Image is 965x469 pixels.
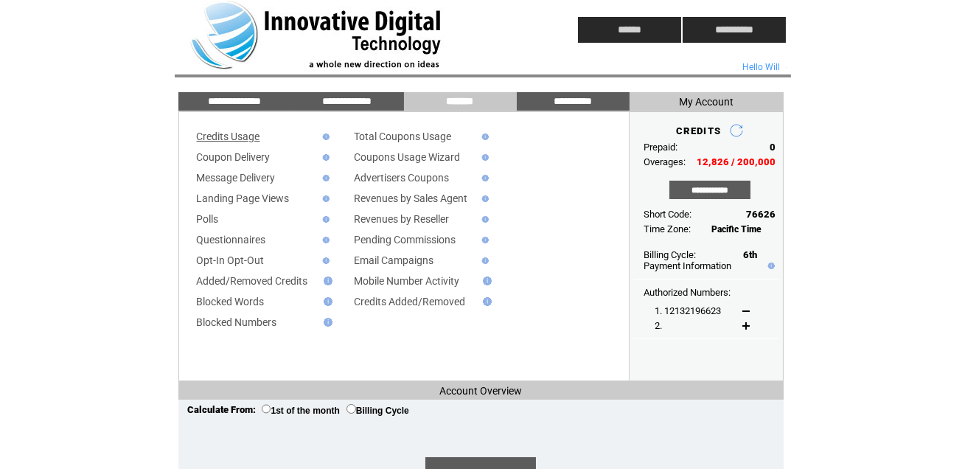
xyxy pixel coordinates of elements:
[197,131,260,142] a: Credits Usage
[354,172,449,184] a: Advertisers Coupons
[478,154,489,161] img: help.gif
[644,249,697,260] span: Billing Cycle:
[644,223,691,234] span: Time Zone:
[319,133,330,140] img: help.gif
[197,275,308,287] a: Added/Removed Credits
[478,195,489,202] img: help.gif
[197,151,271,163] a: Coupon Delivery
[319,237,330,243] img: help.gif
[478,277,492,285] img: help.gif
[354,296,465,308] a: Credits Added/Removed
[319,154,330,161] img: help.gif
[439,385,522,397] span: Account Overview
[319,318,332,327] img: help.gif
[354,131,451,142] a: Total Coupons Usage
[746,209,776,220] span: 76626
[354,151,460,163] a: Coupons Usage Wizard
[644,142,678,153] span: Prepaid:
[354,213,449,225] a: Revenues by Reseller
[478,216,489,223] img: help.gif
[197,254,265,266] a: Opt-In Opt-Out
[770,142,776,153] span: 0
[197,192,290,204] a: Landing Page Views
[711,224,762,234] span: Pacific Time
[197,316,277,328] a: Blocked Numbers
[676,125,721,136] span: CREDITS
[644,209,692,220] span: Short Code:
[319,257,330,264] img: help.gif
[644,287,731,298] span: Authorized Numbers:
[742,62,780,72] span: Hello Will
[188,404,257,415] span: Calculate From:
[197,213,219,225] a: Polls
[478,297,492,306] img: help.gif
[679,96,734,108] span: My Account
[354,275,459,287] a: Mobile Number Activity
[655,320,663,331] span: 2.
[319,195,330,202] img: help.gif
[478,237,489,243] img: help.gif
[478,133,489,140] img: help.gif
[655,305,722,316] span: 1. 12132196623
[346,404,356,414] input: Billing Cycle
[319,277,332,285] img: help.gif
[764,263,775,269] img: help.gif
[262,406,340,416] label: 1st of the month
[478,175,489,181] img: help.gif
[644,260,732,271] a: Payment Information
[354,192,467,204] a: Revenues by Sales Agent
[478,257,489,264] img: help.gif
[197,172,276,184] a: Message Delivery
[644,156,686,167] span: Overages:
[197,296,265,308] a: Blocked Words
[319,175,330,181] img: help.gif
[354,234,456,246] a: Pending Commissions
[697,156,776,167] span: 12,826 / 200,000
[319,216,330,223] img: help.gif
[354,254,433,266] a: Email Campaigns
[197,234,266,246] a: Questionnaires
[346,406,409,416] label: Billing Cycle
[319,297,332,306] img: help.gif
[743,249,757,260] span: 6th
[262,404,271,414] input: 1st of the month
